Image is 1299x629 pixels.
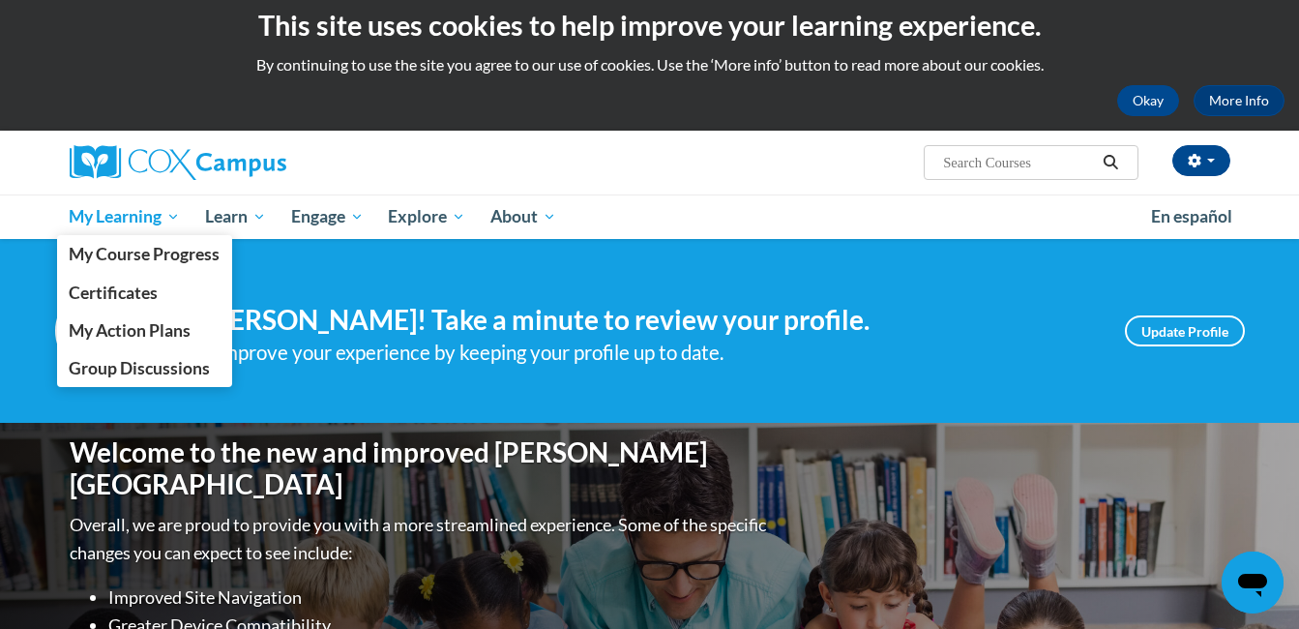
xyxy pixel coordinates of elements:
button: Search [1096,151,1125,174]
span: About [490,205,556,228]
a: Update Profile [1125,315,1245,346]
div: Main menu [41,195,1259,239]
a: Engage [279,195,376,239]
h4: Hi [PERSON_NAME]! Take a minute to review your profile. [171,304,1096,337]
button: Okay [1117,85,1179,116]
p: Overall, we are proud to provide you with a more streamlined experience. Some of the specific cha... [70,511,771,567]
a: Cox Campus [70,145,437,180]
h1: Welcome to the new and improved [PERSON_NAME][GEOGRAPHIC_DATA] [70,436,771,501]
a: Certificates [57,274,233,312]
a: Explore [375,195,478,239]
h2: This site uses cookies to help improve your learning experience. [15,6,1284,45]
input: Search Courses [941,151,1096,174]
p: By continuing to use the site you agree to our use of cookies. Use the ‘More info’ button to read... [15,54,1284,75]
span: My Action Plans [69,320,191,341]
img: Profile Image [55,287,142,374]
span: My Learning [69,205,180,228]
span: Explore [388,205,465,228]
img: Cox Campus [70,145,286,180]
span: Learn [205,205,266,228]
a: My Learning [57,195,193,239]
li: Improved Site Navigation [108,584,771,612]
span: Certificates [69,283,158,303]
a: My Action Plans [57,312,233,349]
div: Help improve your experience by keeping your profile up to date. [171,337,1096,369]
a: Learn [192,195,279,239]
a: More Info [1194,85,1284,116]
a: Group Discussions [57,349,233,387]
a: My Course Progress [57,235,233,273]
span: Group Discussions [69,358,210,378]
span: My Course Progress [69,244,220,264]
a: En español [1138,196,1245,237]
iframe: Button to launch messaging window [1222,552,1284,614]
span: Engage [291,205,364,228]
span: En español [1151,206,1232,226]
button: Account Settings [1172,145,1230,176]
a: About [478,195,569,239]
